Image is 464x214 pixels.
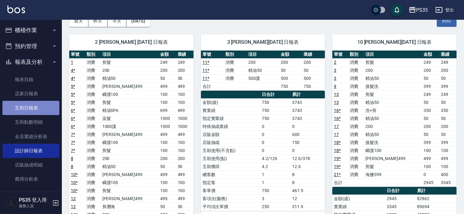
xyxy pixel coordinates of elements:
[201,51,224,59] th: 單號
[159,58,176,66] td: 249
[176,82,194,90] td: 499
[176,163,194,171] td: 50
[364,106,422,114] td: 洗+剪
[348,98,364,106] td: 消費
[101,74,159,82] td: 精油50
[101,66,159,74] td: 200
[439,90,457,98] td: 249
[159,98,176,106] td: 100
[422,66,439,74] td: 200
[159,146,176,154] td: 100
[85,163,101,171] td: 消費
[2,87,59,101] a: 店家日報表
[348,163,364,171] td: 消費
[340,39,449,45] span: 10 [PERSON_NAME][DATE] 日報表
[422,179,439,187] td: 2945
[85,98,101,106] td: 消費
[364,154,422,163] td: [PERSON_NAME]499
[279,66,302,74] td: 50
[201,98,261,106] td: 金額(虛)
[176,58,194,66] td: 249
[439,82,457,90] td: 399
[416,6,428,14] div: PS35
[88,15,108,27] button: 昨天
[101,106,159,114] td: 精油SPA
[422,154,439,163] td: 499
[101,122,159,130] td: 1000護
[364,58,422,66] td: 剪髮
[85,51,101,59] th: 類別
[71,204,76,209] a: 12
[201,91,325,211] table: a dense table
[364,66,422,74] td: 200
[348,138,364,146] td: 消費
[159,163,176,171] td: 50
[334,92,339,97] a: 13
[85,122,101,130] td: 消費
[2,72,59,87] a: 報表目錄
[291,154,325,163] td: 12.6/378
[334,76,336,81] a: 3
[439,163,457,171] td: 100
[348,146,364,154] td: 消費
[279,58,302,66] td: 200
[159,179,176,187] td: 100
[406,4,430,16] button: PS35
[439,114,457,122] td: 50
[159,195,176,203] td: 499
[439,122,457,130] td: 200
[176,138,194,146] td: 100
[332,179,348,187] td: 合計
[422,51,439,59] th: 金額
[422,98,439,106] td: 50
[7,6,25,13] img: Logo
[71,164,73,169] a: 8
[201,154,261,163] td: 互助使用(點)
[159,82,176,90] td: 499
[291,91,325,99] th: 累計
[108,15,127,27] button: 今天
[201,51,325,91] table: a dense table
[201,171,261,179] td: 總客數
[176,130,194,138] td: 499
[201,122,261,130] td: 特殊抽成業績
[291,146,325,154] td: 0
[291,106,325,114] td: 3743
[439,154,457,163] td: 499
[69,15,88,27] button: 前天
[291,195,325,203] td: 12
[247,74,279,82] td: 500護
[261,195,291,203] td: 3
[159,106,176,114] td: 699
[348,130,364,138] td: 消費
[2,158,59,172] a: 店販抽成明細
[71,60,73,65] a: 1
[85,114,101,122] td: 消費
[159,51,176,59] th: 金額
[159,138,176,146] td: 100
[332,51,457,187] table: a dense table
[348,154,364,163] td: 消費
[422,106,439,114] td: 350
[101,179,159,187] td: 瞬護100
[291,179,325,187] td: 8
[261,179,291,187] td: 1
[101,114,159,122] td: 染髮
[201,203,261,211] td: 平均項次單價
[291,187,325,195] td: 467.9
[364,90,422,98] td: 剪髮
[85,138,101,146] td: 消費
[101,58,159,66] td: 剪髮
[85,171,101,179] td: 消費
[101,195,159,203] td: [PERSON_NAME]499
[364,122,422,130] td: 200
[439,146,457,154] td: 100
[291,130,325,138] td: 600
[85,66,101,74] td: 消費
[261,98,291,106] td: 750
[159,122,176,130] td: 1000
[159,187,176,195] td: 100
[19,197,50,203] h5: PS35 登入用
[201,138,261,146] td: 店販抽成
[201,82,224,90] td: 合計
